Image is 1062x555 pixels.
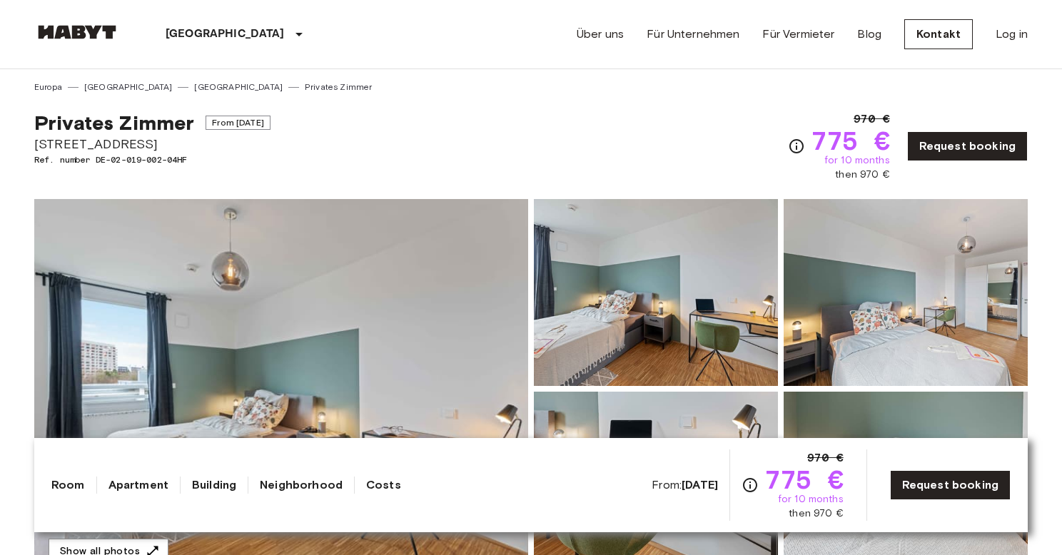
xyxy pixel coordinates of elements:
[835,168,890,182] span: then 970 €
[34,25,120,39] img: Habyt
[682,478,718,492] b: [DATE]
[192,477,236,494] a: Building
[778,492,844,506] span: for 10 months
[260,477,343,494] a: Neighborhood
[366,477,401,494] a: Costs
[742,477,759,494] svg: Check cost overview for full price breakdown. Please note that discounts apply to new joiners onl...
[854,111,890,128] span: 970 €
[762,26,834,43] a: Für Vermieter
[996,26,1028,43] a: Log in
[890,470,1011,500] a: Request booking
[789,506,844,521] span: then 970 €
[647,26,739,43] a: Für Unternehmen
[811,128,890,153] span: 775 €
[788,138,805,155] svg: Check cost overview for full price breakdown. Please note that discounts apply to new joiners onl...
[34,81,62,93] a: Europa
[904,19,973,49] a: Kontakt
[764,467,844,492] span: 775 €
[534,199,778,386] img: Picture of unit DE-02-019-002-04HF
[84,81,173,93] a: [GEOGRAPHIC_DATA]
[652,477,718,493] span: From:
[807,449,844,467] span: 970 €
[34,135,270,153] span: [STREET_ADDRESS]
[51,477,85,494] a: Room
[194,81,283,93] a: [GEOGRAPHIC_DATA]
[166,26,285,43] p: [GEOGRAPHIC_DATA]
[108,477,168,494] a: Apartment
[784,199,1028,386] img: Picture of unit DE-02-019-002-04HF
[857,26,881,43] a: Blog
[34,153,270,166] span: Ref. number DE-02-019-002-04HF
[34,111,194,135] span: Privates Zimmer
[907,131,1028,161] a: Request booking
[206,116,270,130] span: From [DATE]
[577,26,624,43] a: Über uns
[305,81,372,93] a: Privates Zimmer
[824,153,890,168] span: for 10 months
